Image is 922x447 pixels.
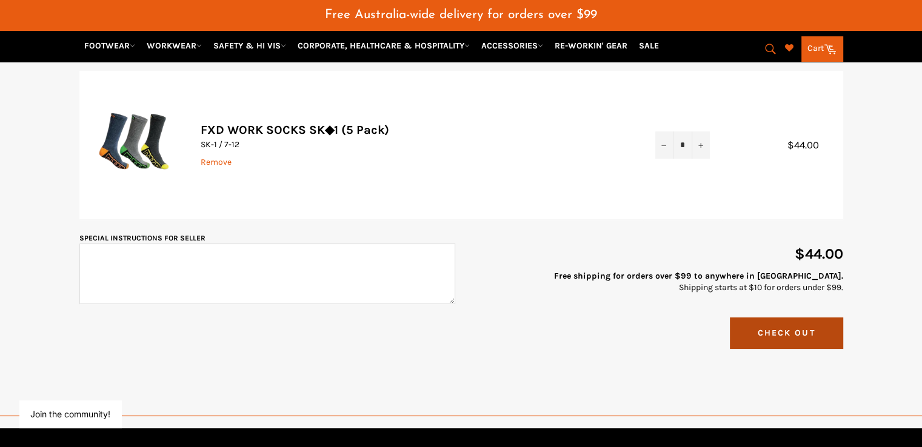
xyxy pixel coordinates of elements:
[79,35,140,56] a: FOOTWEAR
[692,131,710,159] button: Increase item quantity by one
[730,317,843,348] button: Check Out
[98,89,170,198] img: FXD WORK SOCKS SK◆1 (5 Pack) - SK-1 / 7-12
[550,35,632,56] a: RE-WORKIN' GEAR
[467,270,843,294] p: Shipping starts at $10 for orders under $99.
[201,139,631,150] p: SK-1 / 7-12
[655,131,673,159] button: Reduce item quantity by one
[142,35,207,56] a: WORKWEAR
[209,35,291,56] a: SAFETY & HI VIS
[325,8,597,21] span: Free Australia-wide delivery for orders over $99
[476,35,548,56] a: ACCESSORIES
[554,271,843,281] strong: Free shipping for orders over $99 to anywhere in [GEOGRAPHIC_DATA].
[293,35,475,56] a: CORPORATE, HEALTHCARE & HOSPITALITY
[801,36,843,62] a: Cart
[201,157,232,167] a: Remove
[634,35,664,56] a: SALE
[787,139,831,151] span: $44.00
[30,409,110,419] button: Join the community!
[201,123,389,137] a: FXD WORK SOCKS SK◆1 (5 Pack)
[795,245,843,262] span: $44.00
[79,234,205,242] label: Special instructions for seller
